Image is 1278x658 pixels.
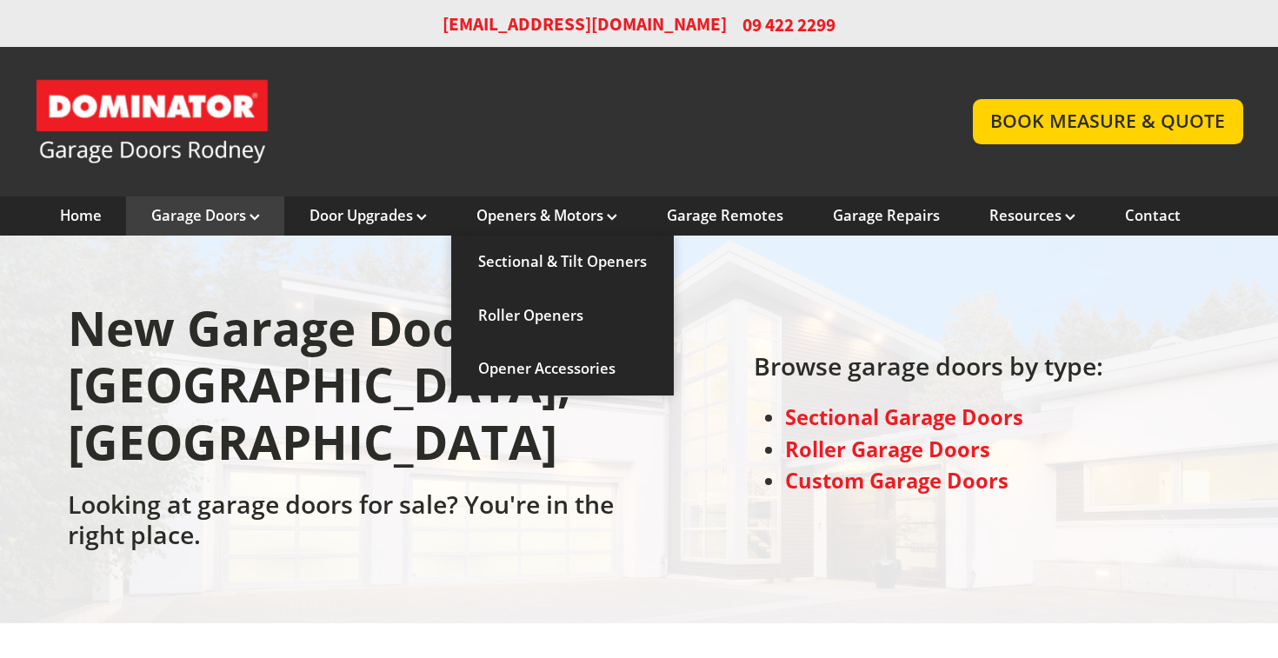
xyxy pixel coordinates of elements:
[989,206,1075,225] a: Resources
[476,206,617,225] a: Openers & Motors
[667,206,783,225] a: Garage Remotes
[833,206,940,225] a: Garage Repairs
[443,12,727,37] a: [EMAIL_ADDRESS][DOMAIN_NAME]
[35,78,938,165] a: Garage Door and Secure Access Solutions homepage
[973,99,1243,143] a: BOOK MEASURE & QUOTE
[310,206,427,225] a: Door Upgrades
[742,12,835,37] span: 09 422 2299
[754,351,1103,391] h2: Browse garage doors by type:
[60,206,102,225] a: Home
[151,206,260,225] a: Garage Doors
[68,300,630,489] h1: New Garage Doors in [GEOGRAPHIC_DATA], [GEOGRAPHIC_DATA]
[451,289,674,342] a: Roller Openers
[785,403,1023,431] a: Sectional Garage Doors
[68,489,630,559] h2: Looking at garage doors for sale? You're in the right place.
[785,467,1008,495] a: Custom Garage Doors
[451,342,674,395] a: Opener Accessories
[785,435,990,463] a: Roller Garage Doors
[451,236,674,289] a: Sectional & Tilt Openers
[1125,206,1181,225] a: Contact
